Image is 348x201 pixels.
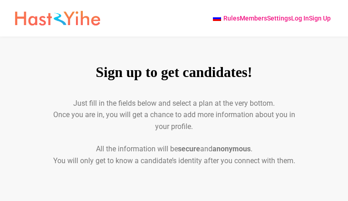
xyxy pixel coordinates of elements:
[213,15,221,21] img: Russian
[49,143,299,166] p: All the information will be and . You will only get to know a candidate’s identity after you conn...
[49,64,299,81] h2: Sign up to get candidates!
[49,98,299,133] p: Just fill in the fields below and select a plan at the very bottom. Once you are in, you will get...
[212,144,251,153] b: anonymous
[178,144,200,153] b: secure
